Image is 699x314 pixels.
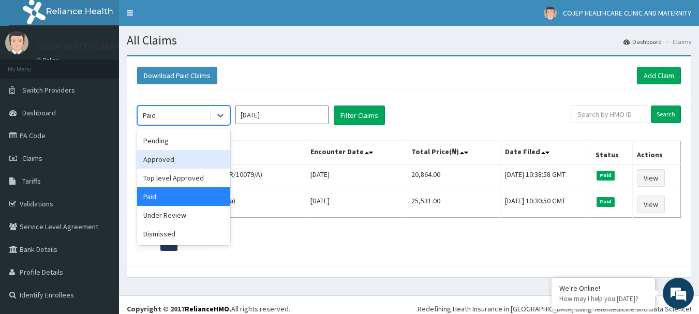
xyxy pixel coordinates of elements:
span: Paid [597,197,615,206]
div: Paid [143,110,156,121]
span: Claims [22,154,42,163]
textarea: Type your message and hit 'Enter' [5,206,197,243]
div: Chat with us now [54,58,174,71]
th: Date Filed [501,141,591,165]
img: User Image [5,31,28,54]
th: Encounter Date [306,141,407,165]
input: Select Month and Year [235,106,329,124]
div: Approved [137,150,230,169]
strong: Copyright © 2017 . [127,304,231,313]
div: Top level Approved [137,169,230,187]
span: Tariffs [22,176,41,186]
span: Paid [597,171,615,180]
th: Status [591,141,633,165]
td: [DATE] [306,165,407,191]
button: Download Paid Claims [137,67,217,84]
a: RelianceHMO [185,304,229,313]
div: Pending [137,131,230,150]
h1: All Claims [127,34,691,47]
td: [DATE] 10:30:50 GMT [501,191,591,218]
a: View [637,196,665,213]
input: Search by HMO ID [571,106,647,123]
td: 25,531.00 [407,191,501,218]
span: Dashboard [22,108,56,117]
span: Switch Providers [22,85,75,95]
div: Minimize live chat window [170,5,195,30]
div: Paid [137,187,230,206]
a: Online [36,56,61,64]
div: Under Review [137,206,230,225]
div: Redefining Heath Insurance in [GEOGRAPHIC_DATA] using Telemedicine and Data Science! [418,304,691,314]
td: [DATE] [306,191,407,218]
th: Total Price(₦) [407,141,501,165]
span: We're online! [60,92,143,197]
th: Actions [633,141,681,165]
p: COJEP HEALTHCARE CLINIC AND MATERNITY [36,42,210,51]
img: d_794563401_company_1708531726252_794563401 [19,52,42,78]
div: Dismissed [137,225,230,243]
a: Add Claim [637,67,681,84]
p: How may I help you today? [559,294,647,303]
td: 20,864.00 [407,165,501,191]
input: Search [651,106,681,123]
td: [DATE] 10:38:58 GMT [501,165,591,191]
li: Claims [663,37,691,46]
a: View [637,169,665,187]
div: We're Online! [559,283,647,293]
img: User Image [544,7,557,20]
button: Filter Claims [334,106,385,125]
span: COJEP HEALTHCARE CLINIC AND MATERNITY [563,8,691,18]
a: Dashboard [623,37,662,46]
